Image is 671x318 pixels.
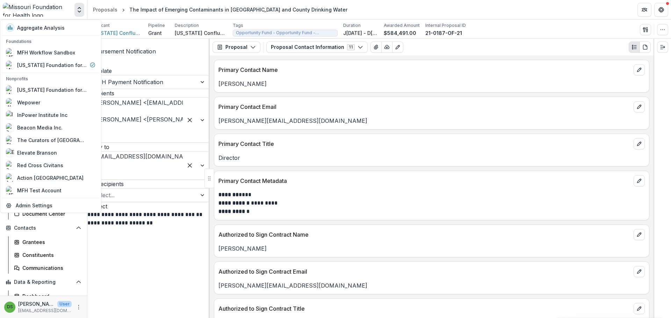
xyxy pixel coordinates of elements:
[11,290,84,302] a: Dashboard
[93,161,194,169] div: Remove temelio@mffh.org
[93,107,251,115] div: Remove Andrew Shaughnessy <andrew@limitlesshorizonsconsulting.com>
[3,222,84,234] button: Open Contacts
[343,29,378,37] p: J[DATE] - D[DATE]
[392,42,403,53] button: Edit as form
[425,22,466,29] p: Internal Proposal ID
[218,177,631,185] p: Primary Contact Metadata
[90,5,120,15] a: Proposals
[634,138,645,149] button: edit
[93,99,251,106] span: [PERSON_NAME] <[EMAIL_ADDRESS][DOMAIN_NAME]>
[22,210,79,217] div: Document Center
[236,30,334,35] span: Opportunity Fund - Opportunity Fund - Grants/Contracts
[218,244,645,253] p: [PERSON_NAME]
[3,276,84,288] button: Open Data & Reporting
[218,267,631,276] p: Authorized to Sign Contract Email
[93,153,194,160] span: [EMAIL_ADDRESS][DOMAIN_NAME]
[629,42,640,53] button: Plaintext view
[57,301,72,307] p: User
[22,238,79,246] div: Grantees
[425,29,462,37] p: 21-0187-OF-21
[218,304,631,313] p: Authorized to Sign Contract Title
[218,140,631,148] p: Primary Contact Title
[90,5,350,15] nav: breadcrumb
[11,208,84,220] a: Document Center
[212,42,260,53] button: Proposal
[18,308,72,314] p: [EMAIL_ADDRESS][DOMAIN_NAME]
[22,251,79,259] div: Constituents
[90,29,143,37] a: [US_STATE] Confluence Waterkeeper
[175,29,227,37] p: [US_STATE] Confluence Waterkeeper proposes the random testing of drinking water in [GEOGRAPHIC_DA...
[18,300,55,308] p: [PERSON_NAME]
[148,22,165,29] p: Pipeline
[266,42,368,53] button: Proposal Contact Information11
[87,180,124,187] label: CC Recipients
[218,230,631,239] p: Authorized to Sign Contract Name
[634,64,645,75] button: edit
[637,3,651,17] button: Partners
[14,225,73,231] span: Contacts
[93,6,117,13] div: Proposals
[634,229,645,240] button: edit
[218,103,631,111] p: Primary Contact Email
[11,262,84,274] a: Communications
[74,303,83,311] button: More
[384,22,420,29] p: Awarded Amount
[218,80,645,88] p: [PERSON_NAME]
[148,29,162,37] p: Grant
[634,175,645,186] button: edit
[175,22,199,29] p: Description
[384,29,416,37] p: $584,491.00
[634,101,645,112] button: edit
[218,282,367,289] a: [PERSON_NAME][EMAIL_ADDRESS][DOMAIN_NAME]
[634,303,645,314] button: edit
[22,264,79,272] div: Communications
[11,236,84,248] a: Grantees
[654,3,668,17] button: Get Help
[218,154,645,162] p: Director
[370,42,382,53] button: View Attached Files
[11,249,84,261] a: Constituents
[74,3,84,17] button: Open entity switcher
[218,66,631,74] p: Primary Contact Name
[22,293,79,300] div: Dashboard
[657,42,668,53] button: Expand right
[184,160,195,171] div: Clear selected options
[343,22,361,29] p: Duration
[87,47,210,56] h3: Disbursement Notification
[184,114,195,126] div: Clear selected options
[129,6,347,13] div: The Impact of Emerging Contaminants in [GEOGRAPHIC_DATA] and County Drinking Water
[233,22,243,29] p: Tags
[3,3,72,17] img: Missouri Foundation for Health logo
[634,266,645,277] button: edit
[218,117,367,124] a: [PERSON_NAME][EMAIL_ADDRESS][DOMAIN_NAME]
[640,42,651,53] button: PDF view
[14,279,73,285] span: Data & Reporting
[7,305,13,309] div: Deena Lauver Scotti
